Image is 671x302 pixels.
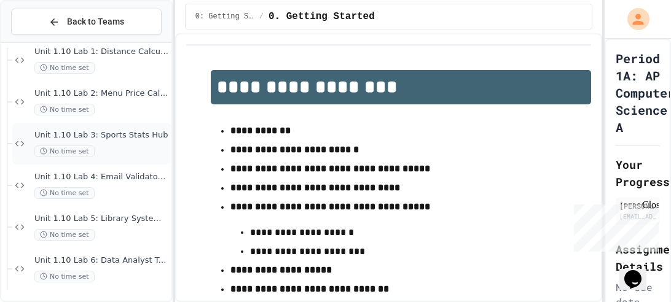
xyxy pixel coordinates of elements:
[195,12,254,21] span: 0: Getting Started
[34,104,95,115] span: No time set
[11,9,162,35] button: Back to Teams
[5,5,85,78] div: Chat with us now!Close
[34,214,169,224] span: Unit 1.10 Lab 5: Library System Debugger
[616,156,660,190] h2: Your Progress
[619,253,659,290] iframe: chat widget
[34,187,95,199] span: No time set
[614,5,653,33] div: My Account
[34,130,169,141] span: Unit 1.10 Lab 3: Sports Stats Hub
[34,62,95,74] span: No time set
[569,199,659,252] iframe: chat widget
[616,241,660,275] h2: Assignment Details
[34,229,95,241] span: No time set
[34,88,169,99] span: Unit 1.10 Lab 2: Menu Price Calculator
[259,12,264,21] span: /
[34,172,169,182] span: Unit 1.10 Lab 4: Email Validator Helper
[269,9,375,24] span: 0. Getting Started
[34,47,169,57] span: Unit 1.10 Lab 1: Distance Calculator Fix
[34,271,95,282] span: No time set
[67,15,124,28] span: Back to Teams
[34,145,95,157] span: No time set
[34,255,169,266] span: Unit 1.10 Lab 6: Data Analyst Toolkit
